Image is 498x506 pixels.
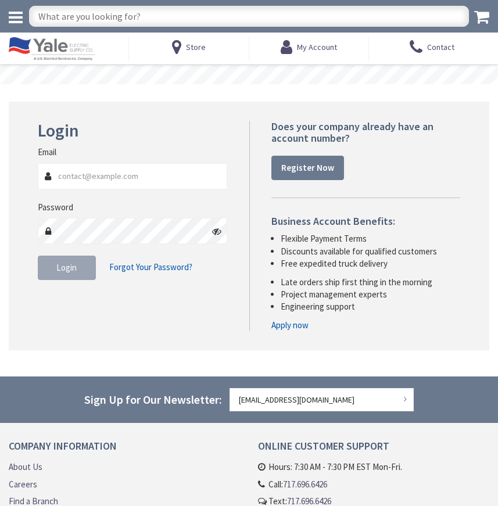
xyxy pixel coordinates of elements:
[172,37,206,58] a: Store
[283,478,327,490] a: 717.696.6426
[410,37,454,58] a: Contact
[9,37,123,60] a: Yale Electric Supply Co.
[281,245,460,257] li: Discounts available for qualified customers
[9,461,42,473] a: About Us
[9,37,95,60] img: Yale Electric Supply Co.
[29,6,469,27] input: What are you looking for?
[84,392,222,407] span: Sign Up for Our Newsletter:
[271,216,460,227] h4: Business Account Benefits:
[109,256,192,278] a: Forgot Your Password?
[271,319,309,331] a: Apply now
[38,121,227,140] h2: Login
[281,288,460,300] li: Project management experts
[38,146,56,158] label: Email
[297,42,337,52] span: My Account
[281,276,460,288] li: Late orders ship first thing in the morning
[281,257,460,270] li: Free expedited truck delivery
[38,256,96,280] button: Login
[281,232,460,245] li: Flexible Payment Terms
[186,42,206,52] span: Store
[230,388,413,411] input: Enter your email address
[281,300,460,313] li: Engineering support
[212,227,221,236] i: Click here to show/hide password
[9,478,37,490] a: Careers
[109,261,192,272] span: Forgot Your Password?
[281,37,337,58] a: My Account
[38,163,227,189] input: Email
[56,262,77,273] span: Login
[281,162,334,173] strong: Register Now
[258,440,490,461] h4: Online Customer Support
[258,461,484,473] li: Hours: 7:30 AM - 7:30 PM EST Mon-Fri.
[427,37,454,58] span: Contact
[258,478,484,490] li: Call:
[9,440,241,461] h4: Company Information
[271,121,460,144] h4: Does your company already have an account number?
[271,156,344,180] a: Register Now
[38,201,73,213] label: Password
